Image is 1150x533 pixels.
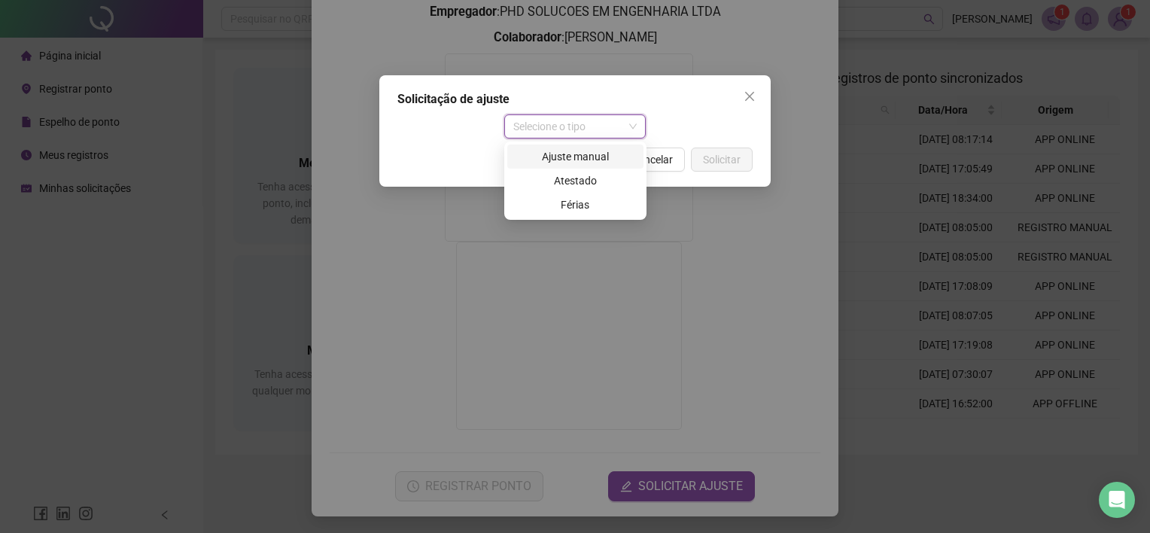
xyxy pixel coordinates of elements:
[691,148,753,172] button: Solicitar
[631,151,673,168] span: Cancelar
[744,90,756,102] span: close
[1099,482,1135,518] div: Open Intercom Messenger
[738,84,762,108] button: Close
[516,148,634,165] div: Ajuste manual
[507,193,643,217] div: Férias
[513,115,637,138] span: Selecione o tipo
[507,145,643,169] div: Ajuste manual
[516,172,634,189] div: Atestado
[397,90,753,108] div: Solicitação de ajuste
[516,196,634,213] div: Férias
[619,148,685,172] button: Cancelar
[507,169,643,193] div: Atestado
